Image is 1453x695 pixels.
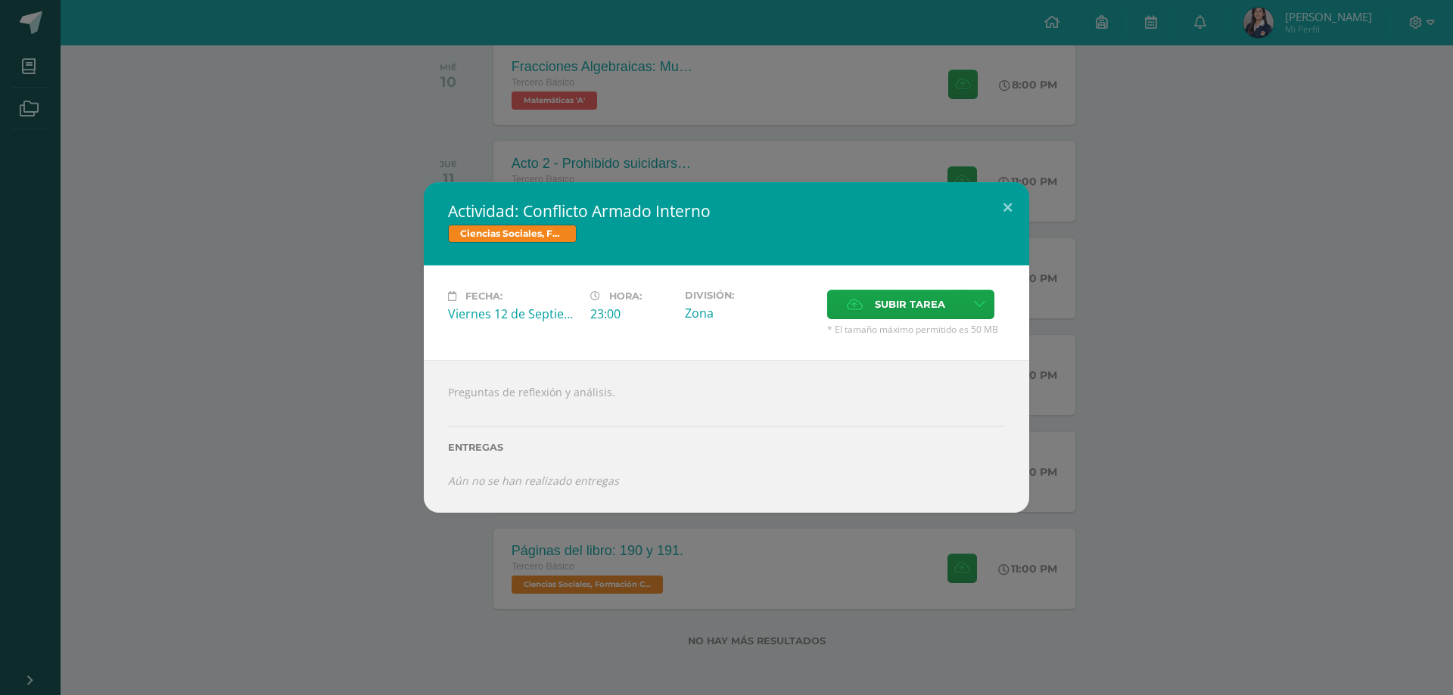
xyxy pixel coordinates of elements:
label: Entregas [448,442,1005,453]
div: Zona [685,305,815,321]
span: Ciencias Sociales, Formación Ciudadana e Interculturalidad [448,225,577,243]
div: 23:00 [590,306,673,322]
h2: Actividad: Conflicto Armado Interno [448,200,1005,222]
span: Fecha: [465,290,502,302]
span: Subir tarea [875,290,945,318]
span: * El tamaño máximo permitido es 50 MB [827,323,1005,336]
div: Viernes 12 de Septiembre [448,306,578,322]
span: Hora: [609,290,642,302]
button: Close (Esc) [986,182,1029,234]
i: Aún no se han realizado entregas [448,473,619,488]
label: División: [685,290,815,301]
div: Preguntas de reflexión y análisis. [424,360,1029,513]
